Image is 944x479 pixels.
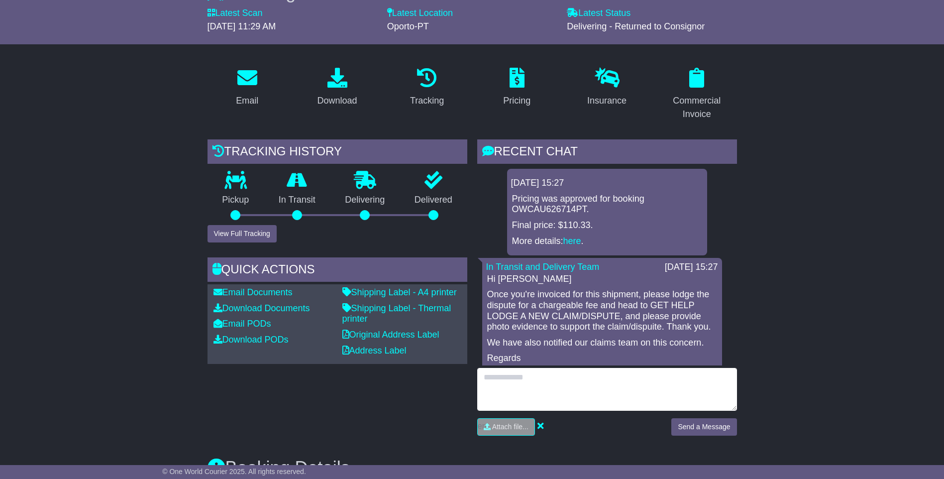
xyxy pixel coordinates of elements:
div: Download [317,94,357,108]
a: Email PODs [213,319,271,329]
button: Send a Message [671,418,736,436]
div: Quick Actions [208,257,467,284]
div: Tracking [410,94,444,108]
a: Email Documents [213,287,293,297]
a: Download Documents [213,303,310,313]
p: More details: . [512,236,702,247]
p: Delivered [400,195,467,206]
a: Download [311,64,363,111]
a: Shipping Label - Thermal printer [342,303,451,324]
span: [DATE] 11:29 AM [208,21,276,31]
p: Hi [PERSON_NAME] [487,274,717,285]
label: Latest Status [567,8,630,19]
div: Pricing [503,94,530,108]
p: Pricing was approved for booking OWCAU626714PT. [512,194,702,215]
label: Latest Location [387,8,453,19]
a: Download PODs [213,335,289,345]
div: Tracking history [208,139,467,166]
p: Once you're invoiced for this shipment, please lodge the dispute for a chargeable fee and head to... [487,289,717,332]
label: Latest Scan [208,8,263,19]
a: Pricing [497,64,537,111]
a: In Transit and Delivery Team [486,262,600,272]
p: Delivering [330,195,400,206]
div: Commercial Invoice [663,94,731,121]
p: Final price: $110.33. [512,220,702,231]
a: Shipping Label - A4 printer [342,287,457,297]
div: [DATE] 15:27 [511,178,703,189]
div: Insurance [587,94,627,108]
div: [DATE] 15:27 [665,262,718,273]
a: Insurance [581,64,633,111]
p: Pickup [208,195,264,206]
span: Delivering - Returned to Consignor [567,21,705,31]
a: Tracking [404,64,450,111]
div: Email [236,94,258,108]
a: Address Label [342,346,407,356]
span: © One World Courier 2025. All rights reserved. [162,468,306,476]
button: View Full Tracking [208,225,277,242]
a: here [563,236,581,246]
h3: Booking Details [208,458,737,478]
a: Original Address Label [342,330,439,340]
p: We have also notified our claims team on this concern. [487,338,717,349]
div: RECENT CHAT [477,139,737,166]
a: Commercial Invoice [657,64,737,124]
p: In Transit [264,195,330,206]
p: Regards [487,353,717,364]
span: Oporto-PT [387,21,429,31]
a: Email [229,64,265,111]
